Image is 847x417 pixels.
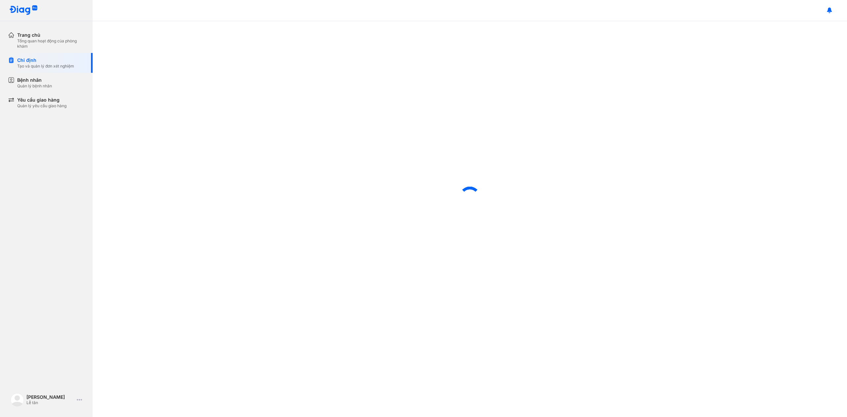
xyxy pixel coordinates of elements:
div: Lễ tân [26,400,74,405]
div: Tạo và quản lý đơn xét nghiệm [17,64,74,69]
div: Quản lý yêu cầu giao hàng [17,103,67,109]
div: Chỉ định [17,57,74,64]
div: Trang chủ [17,32,85,38]
div: Quản lý bệnh nhân [17,83,52,89]
div: Tổng quan hoạt động của phòng khám [17,38,85,49]
div: Yêu cầu giao hàng [17,97,67,103]
div: Bệnh nhân [17,77,52,83]
img: logo [11,393,24,406]
div: [PERSON_NAME] [26,394,74,400]
img: logo [9,5,38,16]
